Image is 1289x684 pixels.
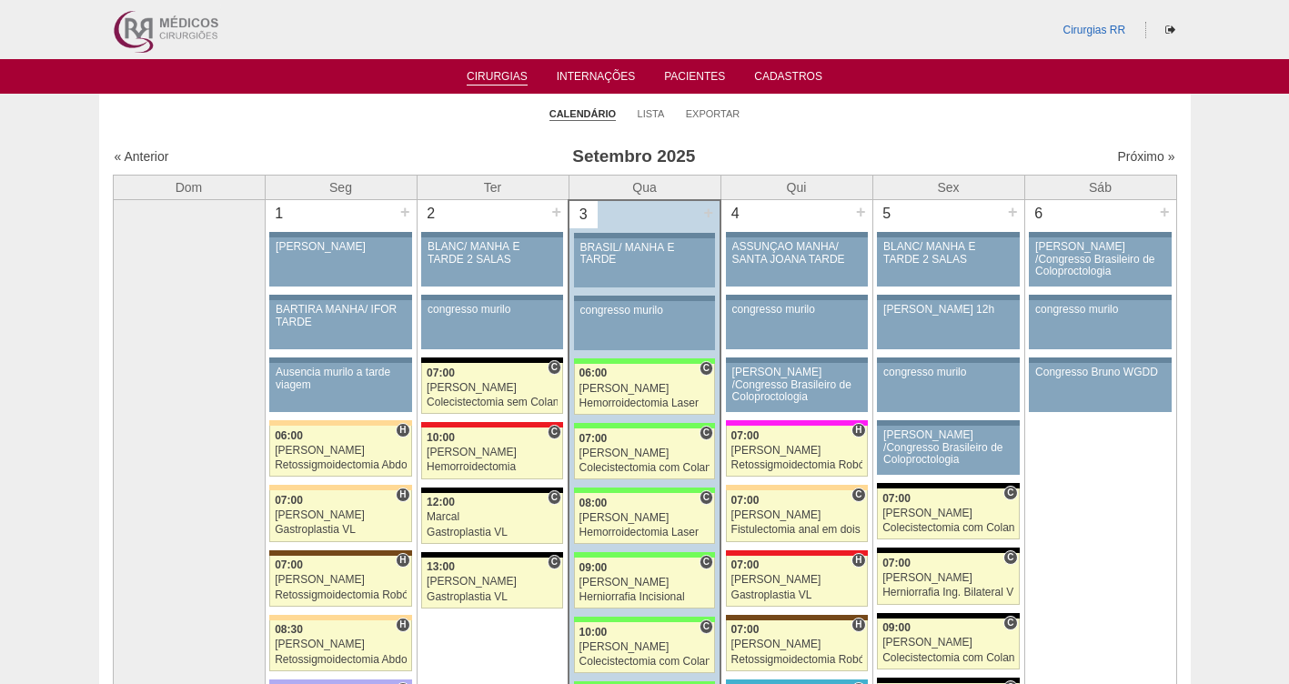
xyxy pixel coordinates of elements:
th: Qua [569,175,720,200]
div: 5 [873,200,901,227]
a: congresso murilo [421,300,563,349]
span: Hospital [396,423,409,438]
a: Pacientes [664,70,725,88]
span: 09:00 [579,561,608,574]
a: C 07:00 [PERSON_NAME] Fistulectomia anal em dois tempos [726,490,868,541]
div: [PERSON_NAME] [427,382,558,394]
a: BLANC/ MANHÃ E TARDE 2 SALAS [421,237,563,287]
a: C 08:00 [PERSON_NAME] Hemorroidectomia Laser [574,493,715,544]
div: + [1157,200,1173,224]
div: Herniorrafia Ing. Bilateral VL [882,587,1014,598]
a: H 06:00 [PERSON_NAME] Retossigmoidectomia Abdominal VL [269,426,411,477]
span: Hospital [396,618,409,632]
a: C 07:00 [PERSON_NAME] Colecistectomia sem Colangiografia VL [421,363,563,414]
div: Key: Bartira [269,615,411,620]
div: Key: Bartira [269,420,411,426]
a: BRASIL/ MANHÃ E TARDE [574,238,715,287]
div: 4 [721,200,750,227]
div: [PERSON_NAME] [276,241,406,253]
div: congresso murilo [732,304,861,316]
a: C 12:00 Marcal Gastroplastia VL [421,493,563,544]
div: Colecistectomia com Colangiografia VL [579,656,710,668]
span: Consultório [700,426,713,440]
div: [PERSON_NAME] /Congresso Brasileiro de Coloproctologia [1035,241,1165,277]
span: Hospital [851,618,865,632]
th: Sex [872,175,1024,200]
div: Retossigmoidectomia Robótica [731,654,862,666]
div: [PERSON_NAME] [579,448,710,459]
div: Key: Blanc [421,357,563,363]
div: congresso murilo [1035,304,1165,316]
a: Internações [557,70,636,88]
div: Key: Brasil [574,552,715,558]
a: H 08:30 [PERSON_NAME] Retossigmoidectomia Abdominal VL [269,620,411,671]
a: Congresso Bruno WGDD [1029,363,1171,412]
div: Key: Blanc [877,613,1019,619]
div: [PERSON_NAME] [731,574,862,586]
span: 08:30 [275,623,303,636]
div: congresso murilo [883,367,1013,378]
div: Key: Bartira [726,485,868,490]
a: Cirurgias [467,70,528,85]
div: 2 [418,200,446,227]
div: [PERSON_NAME] [275,509,407,521]
span: 12:00 [427,496,455,508]
div: + [549,200,564,224]
span: Consultório [1003,550,1017,565]
span: 09:00 [882,621,911,634]
a: BARTIRA MANHÃ/ IFOR TARDE [269,300,411,349]
div: Fistulectomia anal em dois tempos [731,524,862,536]
a: H 07:00 [PERSON_NAME] Gastroplastia VL [269,490,411,541]
div: [PERSON_NAME] [275,574,407,586]
a: C 09:00 [PERSON_NAME] Herniorrafia Incisional [574,558,715,609]
span: Consultório [548,555,561,569]
div: [PERSON_NAME] [275,445,407,457]
div: Key: Bartira [269,485,411,490]
div: congresso murilo [428,304,557,316]
i: Sair [1165,25,1175,35]
span: 06:00 [579,367,608,379]
span: 06:00 [275,429,303,442]
span: 07:00 [731,429,760,442]
a: H 07:00 [PERSON_NAME] Retossigmoidectomia Robótica [726,426,868,477]
div: ASSUNÇÃO MANHÃ/ SANTA JOANA TARDE [732,241,861,265]
a: congresso murilo [877,363,1019,412]
th: Seg [265,175,417,200]
div: Key: Aviso [1029,357,1171,363]
div: Key: Brasil [574,617,715,622]
div: Key: Blanc [877,678,1019,683]
th: Ter [417,175,569,200]
div: Ausencia murilo a tarde viagem [276,367,406,390]
div: BRASIL/ MANHÃ E TARDE [580,242,710,266]
span: Consultório [700,619,713,634]
div: [PERSON_NAME] [579,641,710,653]
div: Key: Aviso [726,295,868,300]
div: Retossigmoidectomia Abdominal VL [275,459,407,471]
div: Hemorroidectomia Laser [579,527,710,538]
div: Gastroplastia VL [275,524,407,536]
div: Key: Aviso [877,357,1019,363]
div: Key: Aviso [421,295,563,300]
span: Hospital [396,553,409,568]
div: [PERSON_NAME] /Congresso Brasileiro de Coloproctologia [732,367,861,403]
div: [PERSON_NAME] [882,637,1014,649]
span: Consultório [548,360,561,375]
div: [PERSON_NAME] [579,577,710,588]
div: Key: Aviso [1029,295,1171,300]
div: Key: Brasil [574,488,715,493]
a: C 07:00 [PERSON_NAME] Herniorrafia Ing. Bilateral VL [877,553,1019,604]
span: 07:00 [731,494,760,507]
a: congresso murilo [1029,300,1171,349]
span: Consultório [548,490,561,505]
span: Consultório [700,361,713,376]
span: 10:00 [427,431,455,444]
th: Dom [113,175,265,200]
a: Lista [638,107,665,120]
span: 07:00 [275,558,303,571]
div: Retossigmoidectomia Abdominal VL [275,654,407,666]
div: Key: Aviso [574,233,715,238]
th: Sáb [1024,175,1176,200]
div: [PERSON_NAME] [427,576,558,588]
div: Key: Assunção [421,422,563,427]
a: Ausencia murilo a tarde viagem [269,363,411,412]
